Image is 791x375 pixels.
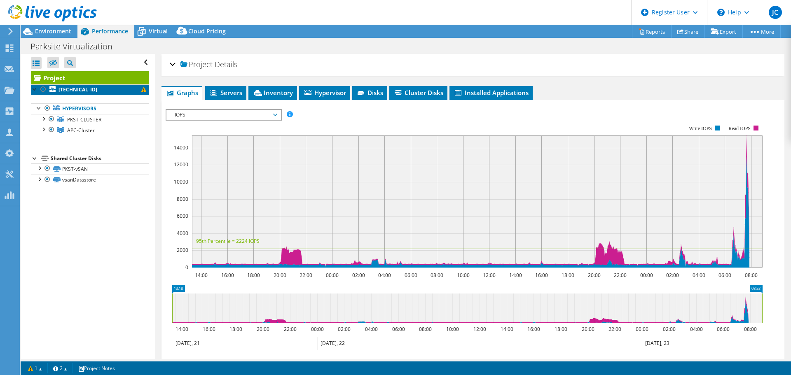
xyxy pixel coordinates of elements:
[501,326,513,333] text: 14:00
[378,272,391,279] text: 04:00
[253,89,293,97] span: Inventory
[188,27,226,35] span: Cloud Pricing
[614,272,627,279] text: 22:00
[636,326,648,333] text: 00:00
[31,71,149,84] a: Project
[174,178,188,185] text: 10000
[671,25,705,38] a: Share
[393,89,443,97] span: Cluster Disks
[535,272,548,279] text: 16:00
[22,363,48,373] a: 1
[483,272,496,279] text: 12:00
[527,326,540,333] text: 16:00
[92,27,128,35] span: Performance
[311,326,324,333] text: 00:00
[176,326,188,333] text: 14:00
[27,42,125,51] h1: Parksite Virtualization
[177,212,188,219] text: 6000
[303,89,346,97] span: Hypervisor
[31,114,149,125] a: PKST-CLUSTER
[718,272,731,279] text: 06:00
[392,326,405,333] text: 06:00
[457,272,470,279] text: 10:00
[177,196,188,203] text: 8000
[67,127,95,134] span: APC-Cluster
[174,144,188,151] text: 14000
[509,272,522,279] text: 14:00
[632,25,672,38] a: Reports
[352,272,365,279] text: 02:00
[31,163,149,174] a: PKST-vSAN
[177,230,188,237] text: 4000
[419,326,432,333] text: 08:00
[689,126,712,131] text: Write IOPS
[405,272,417,279] text: 06:00
[196,238,260,245] text: 95th Percentile = 2224 IOPS
[608,326,621,333] text: 22:00
[166,89,198,97] span: Graphs
[582,326,594,333] text: 20:00
[717,9,725,16] svg: \n
[326,272,339,279] text: 00:00
[229,326,242,333] text: 18:00
[690,326,703,333] text: 04:00
[247,272,260,279] text: 18:00
[588,272,601,279] text: 20:00
[744,326,757,333] text: 08:00
[209,89,242,97] span: Servers
[729,126,751,131] text: Read IOPS
[185,264,188,271] text: 0
[365,326,378,333] text: 04:00
[431,272,443,279] text: 08:00
[338,326,351,333] text: 02:00
[284,326,297,333] text: 22:00
[59,86,97,93] b: [TECHNICAL_ID]
[51,154,149,163] div: Shared Cluster Disks
[555,326,567,333] text: 18:00
[149,27,168,35] span: Virtual
[31,125,149,135] a: APC-Cluster
[195,272,208,279] text: 14:00
[31,175,149,185] a: vsanDatastore
[31,84,149,95] a: [TECHNICAL_ID]
[215,59,237,69] span: Details
[67,116,101,123] span: PKST-CLUSTER
[693,272,705,279] text: 04:00
[203,326,215,333] text: 16:00
[47,363,73,373] a: 2
[171,110,276,120] span: IOPS
[663,326,676,333] text: 02:00
[446,326,459,333] text: 10:00
[73,363,121,373] a: Project Notes
[356,89,383,97] span: Disks
[221,272,234,279] text: 16:00
[35,27,71,35] span: Environment
[742,25,781,38] a: More
[640,272,653,279] text: 00:00
[257,326,269,333] text: 20:00
[177,247,188,254] text: 2000
[274,272,286,279] text: 20:00
[180,61,213,69] span: Project
[666,272,679,279] text: 02:00
[745,272,758,279] text: 08:00
[704,25,743,38] a: Export
[300,272,312,279] text: 22:00
[717,326,730,333] text: 06:00
[454,89,529,97] span: Installed Applications
[31,103,149,114] a: Hypervisors
[769,6,782,19] span: JC
[562,272,574,279] text: 18:00
[174,161,188,168] text: 12000
[473,326,486,333] text: 12:00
